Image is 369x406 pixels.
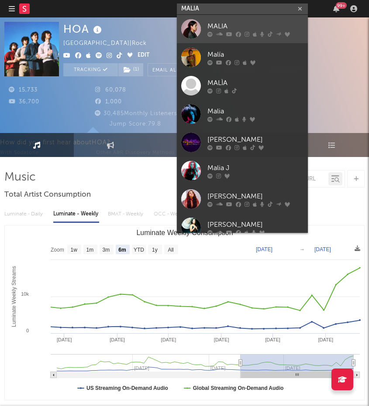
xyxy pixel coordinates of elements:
[93,111,177,116] span: 30,485 Monthly Listeners
[86,385,168,391] text: US Streaming On-Demand Audio
[256,246,272,252] text: [DATE]
[207,134,303,145] div: [PERSON_NAME]
[57,337,72,342] text: [DATE]
[11,266,17,327] text: Luminate Weekly Streams
[318,337,333,342] text: [DATE]
[86,247,94,253] text: 1m
[168,247,173,253] text: All
[134,247,144,253] text: YTD
[336,2,347,9] div: 99 +
[136,229,233,236] text: Luminate Weekly Consumption
[314,246,331,252] text: [DATE]
[118,63,143,76] button: (1)
[148,63,207,76] button: Email AlertsOff
[177,72,308,100] a: MALÌA
[26,328,29,333] text: 0
[207,106,303,116] div: Malia
[177,185,308,213] a: [PERSON_NAME]
[63,22,104,36] div: HOA
[9,87,38,93] span: 15,733
[177,157,308,185] a: Malia J
[265,337,280,342] text: [DATE]
[177,213,308,242] a: [PERSON_NAME]
[21,291,29,297] text: 10k
[138,51,149,61] button: Edit
[207,163,303,173] div: Malia J
[103,247,110,253] text: 3m
[95,99,122,105] span: 1,000
[118,63,144,76] span: ( 1 )
[207,21,303,31] div: MALIA
[4,190,91,200] span: Total Artist Consumption
[177,100,308,128] a: Malia
[161,337,176,342] text: [DATE]
[300,246,305,252] text: →
[214,337,229,342] text: [DATE]
[207,191,303,201] div: [PERSON_NAME]
[110,337,125,342] text: [DATE]
[9,99,39,105] span: 36,700
[5,225,364,400] svg: Luminate Weekly Consumption
[207,219,303,230] div: [PERSON_NAME]
[53,207,99,222] div: Luminate - Weekly
[177,43,308,72] a: Malía
[51,247,64,253] text: Zoom
[177,3,308,14] input: Search for artists
[95,87,126,93] span: 60,078
[63,38,157,49] div: [GEOGRAPHIC_DATA] | Rock
[193,385,284,391] text: Global Streaming On-Demand Audio
[207,49,303,60] div: Malía
[63,63,118,76] button: Tracking
[177,15,308,43] a: MALIA
[207,78,303,88] div: MALÌA
[177,128,308,157] a: [PERSON_NAME]
[118,247,126,253] text: 6m
[333,5,339,12] button: 99+
[71,247,78,253] text: 1w
[152,247,158,253] text: 1y
[110,121,161,127] span: Jump Score: 79.8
